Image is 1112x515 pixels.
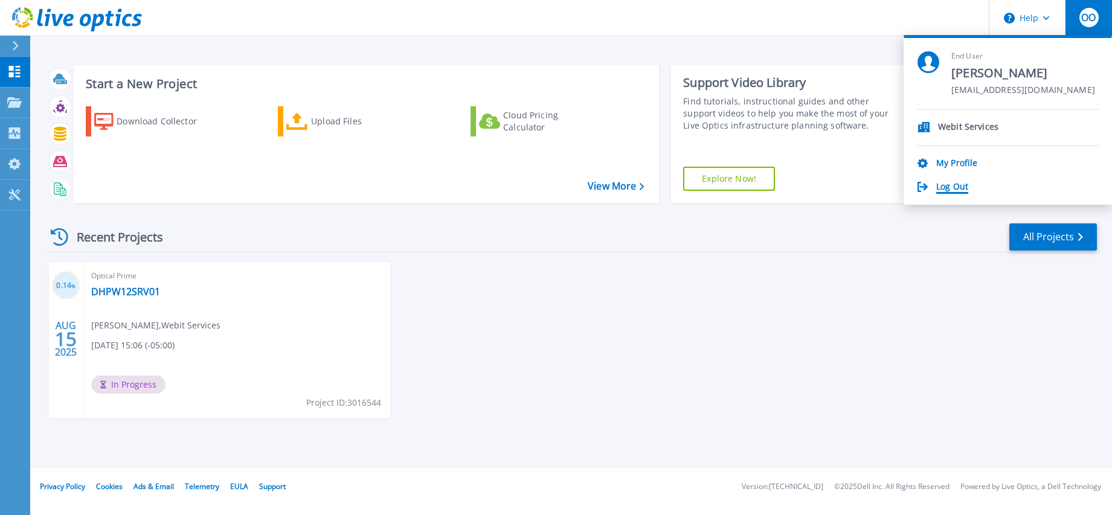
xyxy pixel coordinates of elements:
div: Find tutorials, instructional guides and other support videos to help you make the most of your L... [683,95,899,132]
a: My Profile [936,158,977,170]
a: All Projects [1009,223,1097,251]
a: View More [588,181,644,192]
span: Optical Prime [91,269,383,283]
h3: Start a New Project [86,77,643,91]
a: Ads & Email [133,481,174,491]
li: Powered by Live Optics, a Dell Technology [960,483,1101,491]
a: Log Out [936,182,968,193]
div: Recent Projects [47,222,179,252]
a: Support [259,481,286,491]
a: Cookies [96,481,123,491]
a: Cloud Pricing Calculator [471,106,605,136]
span: % [71,283,76,289]
span: End User [951,51,1095,62]
span: OO [1081,13,1096,22]
div: Support Video Library [683,75,899,91]
p: Webit Services [938,122,998,133]
div: Upload Files [311,109,408,133]
a: Upload Files [278,106,413,136]
a: Explore Now! [683,167,775,191]
span: In Progress [91,376,166,394]
li: © 2025 Dell Inc. All Rights Reserved [834,483,950,491]
span: Project ID: 3016544 [306,396,381,409]
span: [DATE] 15:06 (-05:00) [91,339,175,352]
span: 15 [55,334,77,344]
span: [PERSON_NAME] [951,65,1095,82]
div: AUG 2025 [54,317,77,361]
div: Download Collector [117,109,213,133]
span: [PERSON_NAME] , Webit Services [91,319,220,332]
h3: 0.14 [52,279,80,293]
div: Cloud Pricing Calculator [503,109,600,133]
a: DHPW12SRV01 [91,286,160,298]
a: EULA [230,481,248,491]
a: Telemetry [185,481,219,491]
a: Privacy Policy [40,481,85,491]
span: [EMAIL_ADDRESS][DOMAIN_NAME] [951,85,1095,97]
li: Version: [TECHNICAL_ID] [742,483,823,491]
a: Download Collector [86,106,220,136]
